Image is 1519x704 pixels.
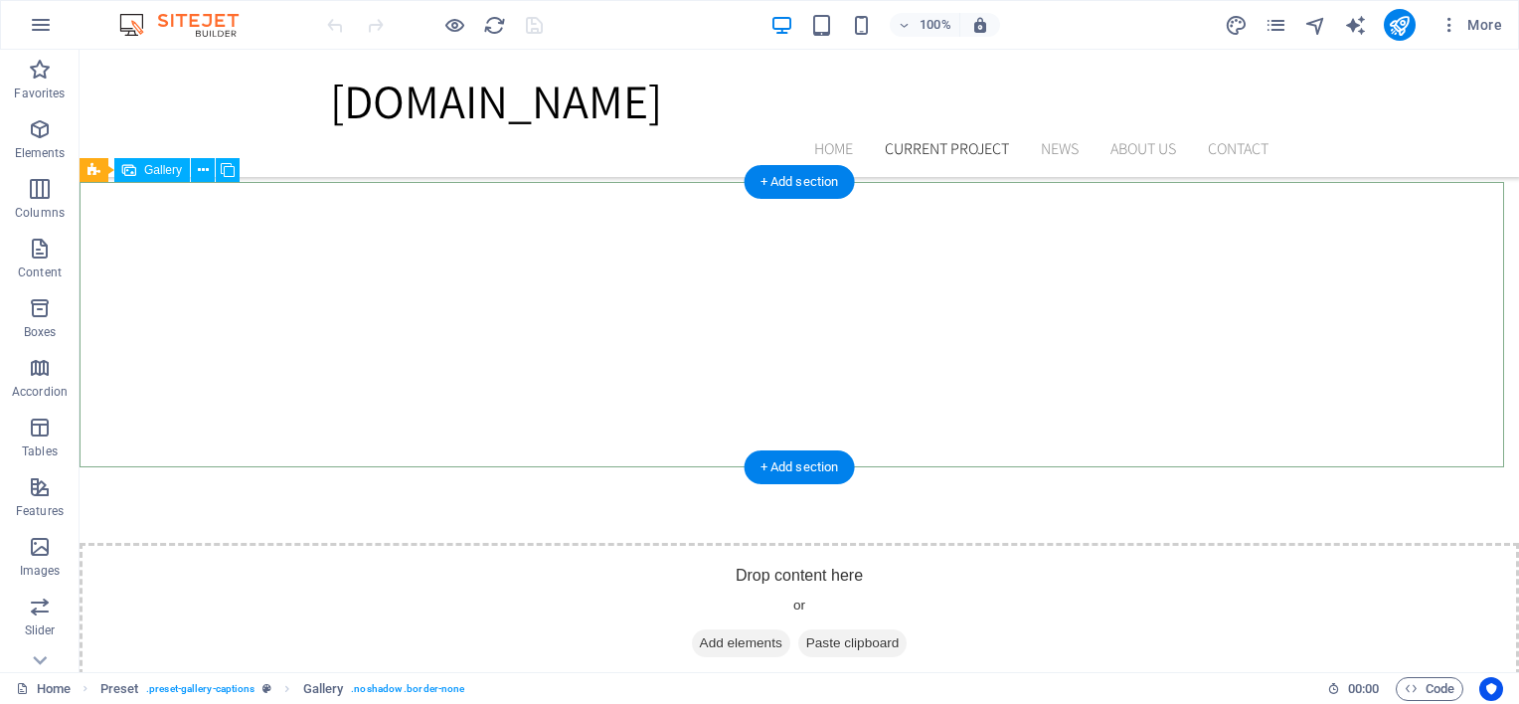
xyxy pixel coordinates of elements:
p: Columns [15,205,65,221]
span: . preset-gallery-captions [146,677,254,701]
p: Boxes [24,324,57,340]
i: Navigator [1304,14,1327,37]
i: Pages (Ctrl+Alt+S) [1265,14,1287,37]
span: Click to select. Double-click to edit [100,677,139,701]
span: Gallery [144,164,182,176]
p: Accordion [12,384,68,400]
p: Slider [25,622,56,638]
p: Tables [22,443,58,459]
p: Features [16,503,64,519]
a: Click to cancel selection. Double-click to open Pages [16,677,71,701]
button: Code [1396,677,1463,701]
p: Images [20,563,61,579]
h6: Session time [1327,677,1380,701]
i: This element is a customizable preset [262,683,271,694]
i: AI Writer [1344,14,1367,37]
button: Usercentrics [1479,677,1503,701]
button: navigator [1304,13,1328,37]
p: Content [18,264,62,280]
span: : [1362,681,1365,696]
button: Click here to leave preview mode and continue editing [442,13,466,37]
button: More [1432,9,1510,41]
span: 00 00 [1348,677,1379,701]
i: Reload page [483,14,506,37]
div: + Add section [745,450,855,484]
button: design [1225,13,1249,37]
button: reload [482,13,506,37]
span: Click to select. Double-click to edit [303,677,344,701]
h6: 100% [920,13,951,37]
i: On resize automatically adjust zoom level to fit chosen device. [971,16,989,34]
i: Publish [1388,14,1411,37]
button: pages [1265,13,1288,37]
p: Favorites [14,86,65,101]
p: Elements [15,145,66,161]
nav: breadcrumb [100,677,465,701]
button: 100% [890,13,960,37]
i: Design (Ctrl+Alt+Y) [1225,14,1248,37]
button: text_generator [1344,13,1368,37]
span: More [1439,15,1502,35]
button: publish [1384,9,1416,41]
div: + Add section [745,165,855,199]
img: Editor Logo [114,13,263,37]
span: Code [1405,677,1454,701]
span: . noshadow .border-none [351,677,464,701]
